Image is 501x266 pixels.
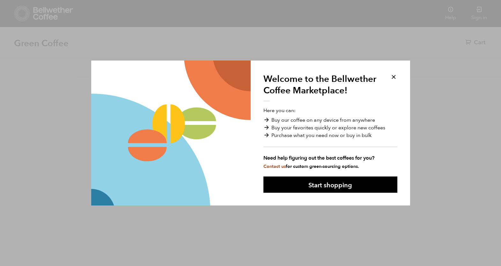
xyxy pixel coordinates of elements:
strong: Need help figuring out the best coffees for you? [263,154,397,162]
p: Here you can: [263,107,397,170]
li: Purchase what you need now or buy in bulk [263,132,397,139]
li: Buy your favorites quickly or explore new coffees [263,124,397,132]
small: for custom green-sourcing options. [263,163,359,169]
h1: Welcome to the Bellwether Coffee Marketplace! [263,73,381,101]
li: Buy our coffee on any device from anywhere [263,116,397,124]
button: Start shopping [263,176,397,193]
a: Contact us [263,163,286,169]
